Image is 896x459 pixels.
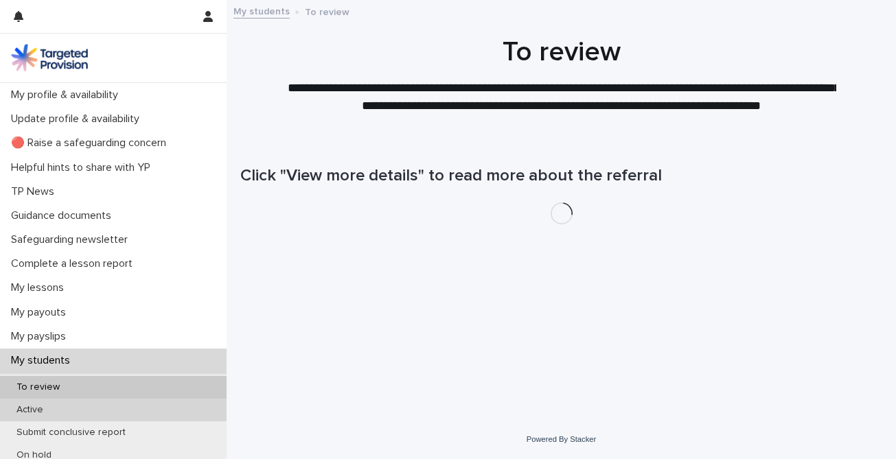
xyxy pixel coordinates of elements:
[5,381,71,393] p: To review
[5,233,139,246] p: Safeguarding newsletter
[5,427,137,438] p: Submit conclusive report
[5,281,75,294] p: My lessons
[5,209,122,222] p: Guidance documents
[240,36,882,69] h1: To review
[5,137,177,150] p: 🔴 Raise a safeguarding concern
[5,161,161,174] p: Helpful hints to share with YP
[233,3,290,19] a: My students
[5,89,129,102] p: My profile & availability
[5,354,81,367] p: My students
[5,404,54,416] p: Active
[305,3,349,19] p: To review
[5,306,77,319] p: My payouts
[11,44,88,71] img: M5nRWzHhSzIhMunXDL62
[5,185,65,198] p: TP News
[5,330,77,343] p: My payslips
[527,435,596,443] a: Powered By Stacker
[240,166,882,186] h1: Click "View more details" to read more about the referral
[5,113,150,126] p: Update profile & availability
[5,257,143,270] p: Complete a lesson report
